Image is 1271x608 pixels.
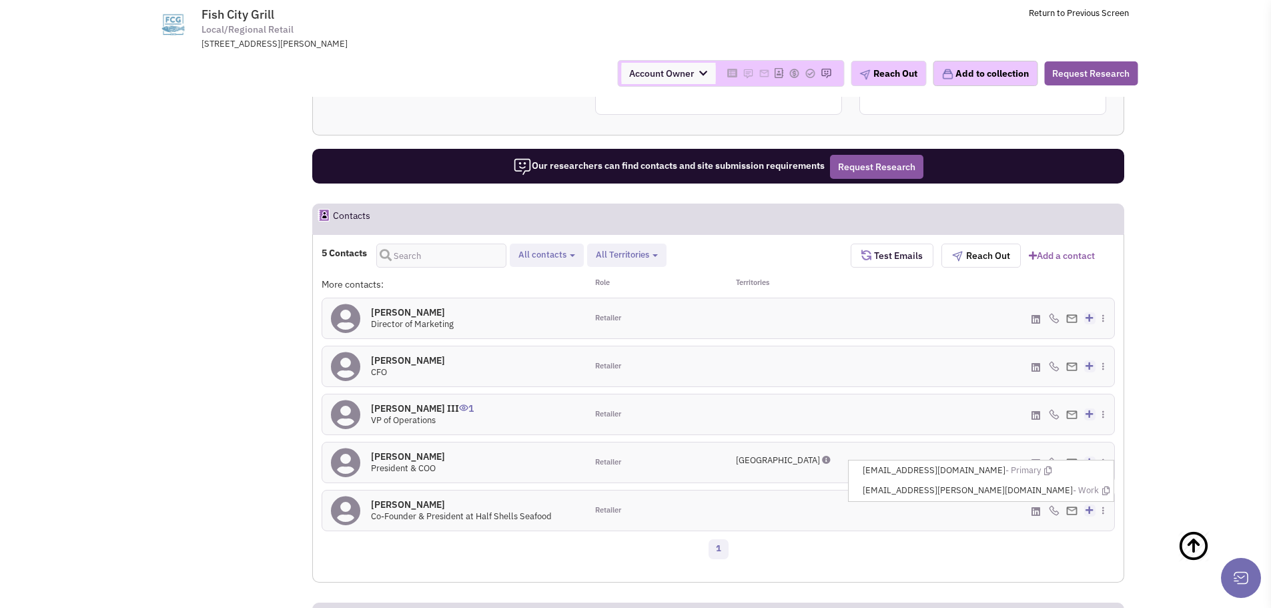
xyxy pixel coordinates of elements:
a: Return to Previous Screen [1029,7,1129,19]
img: plane.png [952,251,963,262]
span: President & COO [371,463,436,474]
a: 1 [709,539,729,559]
h4: [PERSON_NAME] [371,450,445,463]
span: All Territories [596,249,649,260]
a: Back To Top [1178,517,1244,603]
h4: [PERSON_NAME] [371,354,445,366]
span: Retailer [595,505,621,516]
span: - Primary [1005,465,1041,477]
img: Email%20Icon.png [1066,410,1078,419]
img: Email%20Icon.png [1066,507,1078,515]
span: [EMAIL_ADDRESS][DOMAIN_NAME] [863,465,1110,477]
button: Add to collection [933,61,1037,86]
span: Director of Marketing [371,318,454,330]
div: More contacts: [322,278,586,291]
img: icon-phone.png [1049,505,1060,516]
img: Email%20Icon.png [1066,314,1078,323]
img: Please add to your accounts [821,68,831,79]
img: Email%20Icon.png [1066,362,1078,371]
h2: Contacts [333,204,370,234]
div: [STREET_ADDRESS][PERSON_NAME] [201,38,550,51]
img: icon-phone.png [1049,361,1060,372]
span: All contacts [518,249,566,260]
img: Email%20Icon.png [1066,459,1078,467]
span: Co-Founder & President at Half Shells Seafood [371,511,552,522]
span: Our researchers can find contacts and site submission requirements [513,160,825,172]
span: [GEOGRAPHIC_DATA] [736,454,820,466]
img: Please add to your accounts [805,68,815,79]
h4: 5 Contacts [322,247,367,259]
span: VP of Operations [371,414,436,426]
button: Request Research [830,155,923,179]
span: Retailer [595,361,621,372]
span: CFO [371,366,387,378]
img: plane.png [859,69,870,80]
span: Local/Regional Retail [201,23,294,37]
div: Territories [719,278,851,291]
input: Search [376,244,506,268]
span: Fish City Grill [201,7,274,22]
button: Test Emails [851,244,933,268]
img: icon-phone.png [1049,313,1060,324]
img: icon-phone.png [1049,409,1060,420]
img: Please add to your accounts [759,68,769,79]
a: Add a contact [1029,249,1095,262]
span: Retailer [595,313,621,324]
button: Reach Out [941,244,1021,268]
span: Retailer [595,457,621,468]
button: All contacts [514,248,579,262]
span: - Work [1073,485,1099,497]
img: icon-researcher-20.png [513,158,532,176]
button: All Territories [592,248,662,262]
img: icon-phone.png [1049,457,1060,468]
img: icon-UserInteraction.png [459,404,468,411]
span: Account Owner [621,63,715,84]
span: Test Emails [871,250,923,262]
h4: [PERSON_NAME] [371,306,454,318]
button: Request Research [1044,61,1138,85]
img: Please add to your accounts [743,68,753,79]
span: [EMAIL_ADDRESS][PERSON_NAME][DOMAIN_NAME] [863,485,1110,497]
h4: [PERSON_NAME] III [371,402,474,414]
span: Retailer [595,409,621,420]
div: Role [586,278,719,291]
h4: [PERSON_NAME] [371,499,552,511]
img: icon-collection-lavender.png [941,68,953,80]
span: 1 [459,392,474,414]
button: Reach Out [851,61,926,86]
img: Please add to your accounts [789,68,799,79]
